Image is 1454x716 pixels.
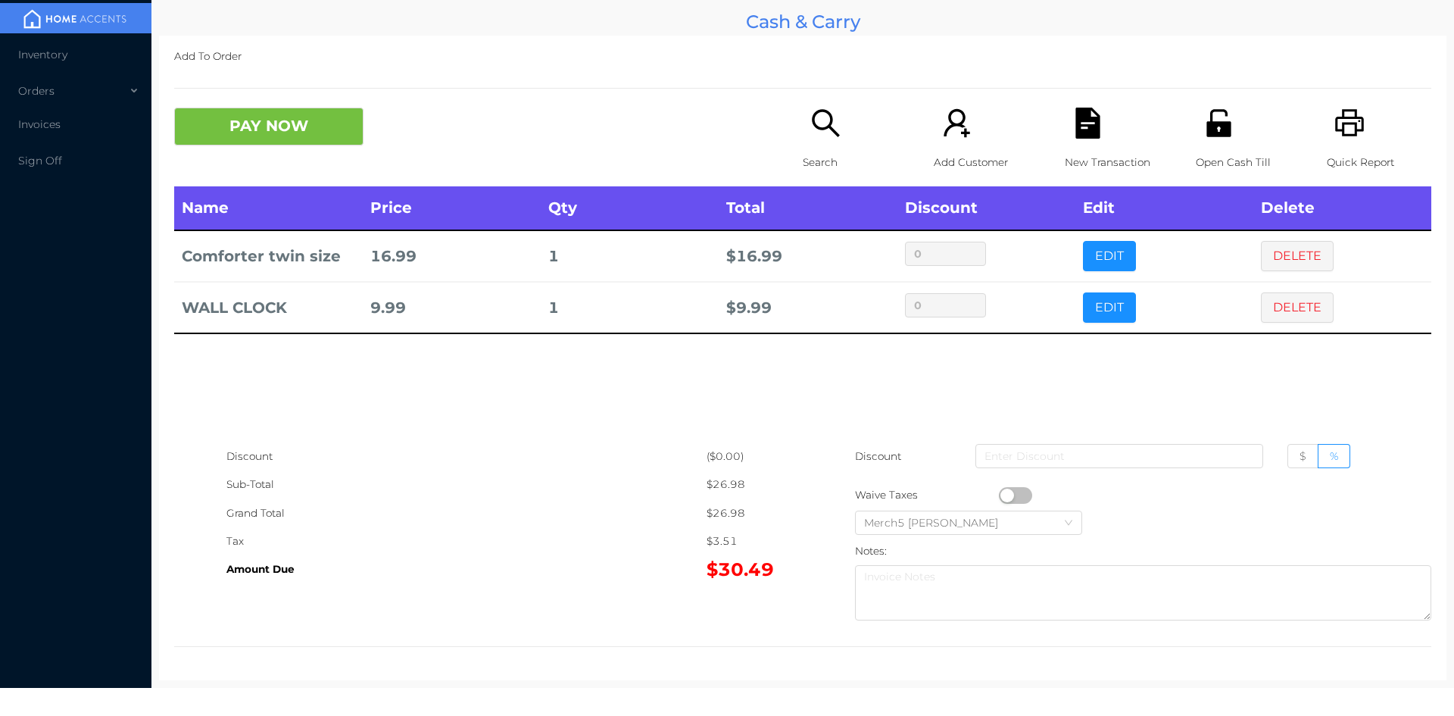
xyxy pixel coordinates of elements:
[1261,241,1334,271] button: DELETE
[707,527,803,555] div: $3.51
[18,154,62,167] span: Sign Off
[1083,292,1136,323] button: EDIT
[18,117,61,131] span: Invoices
[1334,108,1365,139] i: icon: printer
[975,444,1263,468] input: Enter Discount
[707,555,803,583] div: $30.49
[719,186,897,230] th: Total
[226,471,707,499] div: Sub-Total
[855,481,999,509] div: Waive Taxes
[174,282,363,333] td: WALL CLOCK
[363,230,541,282] td: 16.99
[363,186,541,230] th: Price
[1196,149,1300,177] p: Open Cash Till
[707,499,803,527] div: $26.98
[803,149,907,177] p: Search
[174,230,363,282] td: Comforter twin size
[1083,241,1136,271] button: EDIT
[855,442,903,471] p: Discount
[719,282,897,333] td: $ 9.99
[719,230,897,282] td: $ 16.99
[363,282,541,333] td: 9.99
[707,471,803,499] div: $26.98
[174,186,363,230] th: Name
[941,108,972,139] i: icon: user-add
[1253,186,1431,230] th: Delete
[174,42,1431,70] p: Add To Order
[855,545,887,557] label: Notes:
[541,186,719,230] th: Qty
[548,242,711,270] div: 1
[226,499,707,527] div: Grand Total
[1203,108,1234,139] i: icon: unlock
[226,555,707,583] div: Amount Due
[18,48,67,61] span: Inventory
[1330,449,1338,463] span: %
[174,108,363,145] button: PAY NOW
[707,442,803,471] div: ($0.00)
[1064,518,1073,529] i: icon: down
[864,511,1013,534] div: Merch5 Lawrence
[897,186,1075,230] th: Discount
[934,149,1038,177] p: Add Customer
[1327,149,1431,177] p: Quick Report
[1065,149,1169,177] p: New Transaction
[18,8,132,30] img: mainBanner
[1072,108,1103,139] i: icon: file-text
[810,108,841,139] i: icon: search
[1261,292,1334,323] button: DELETE
[159,8,1446,36] div: Cash & Carry
[548,294,711,322] div: 1
[226,527,707,555] div: Tax
[226,442,707,471] div: Discount
[1075,186,1253,230] th: Edit
[1300,449,1306,463] span: $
